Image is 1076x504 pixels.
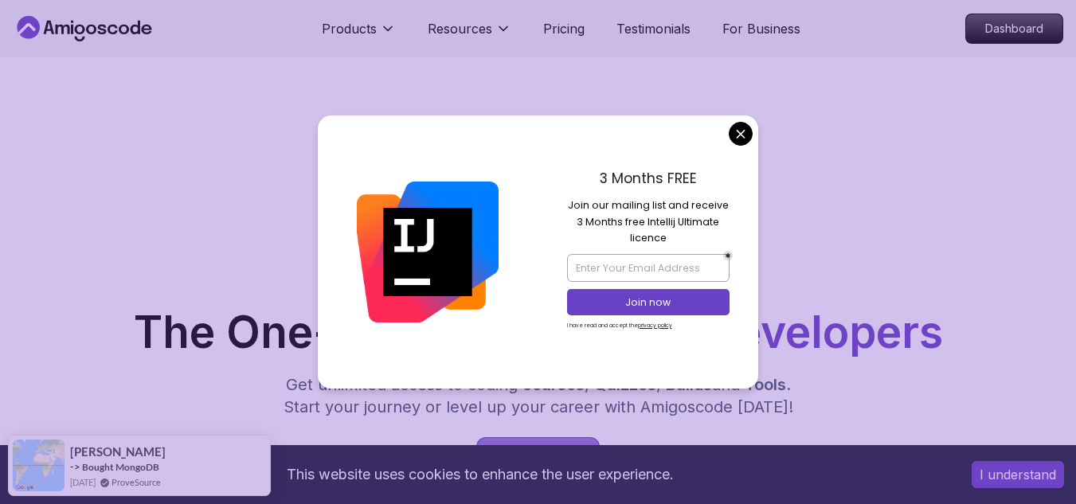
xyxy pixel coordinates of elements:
p: Resources [428,19,492,38]
a: ProveSource [112,475,161,489]
a: Testimonials [616,19,691,38]
iframe: chat widget [977,404,1076,480]
button: Resources [428,19,511,51]
div: This website uses cookies to enhance the user experience. [12,457,948,492]
a: For Business [722,19,800,38]
p: Dashboard [966,14,1062,43]
span: [PERSON_NAME] [70,445,161,459]
button: Accept cookies [972,461,1064,488]
a: Dashboard [965,14,1063,44]
a: Pricing [543,19,585,38]
a: Bought MongoDB [82,461,159,473]
span: -> [70,460,80,473]
p: Get unlimited access to coding , , and . Start your journey or level up your career with Amigosco... [271,373,806,418]
h1: The One-Stop Platform for [13,311,1063,354]
span: Tools [745,375,786,394]
button: Products [322,19,396,51]
p: Products [322,19,377,38]
span: [DATE] [70,475,96,489]
a: Start for Free [476,437,600,477]
span: Developers [704,306,943,358]
p: Start for Free [477,438,599,476]
img: provesource social proof notification image [13,440,65,491]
